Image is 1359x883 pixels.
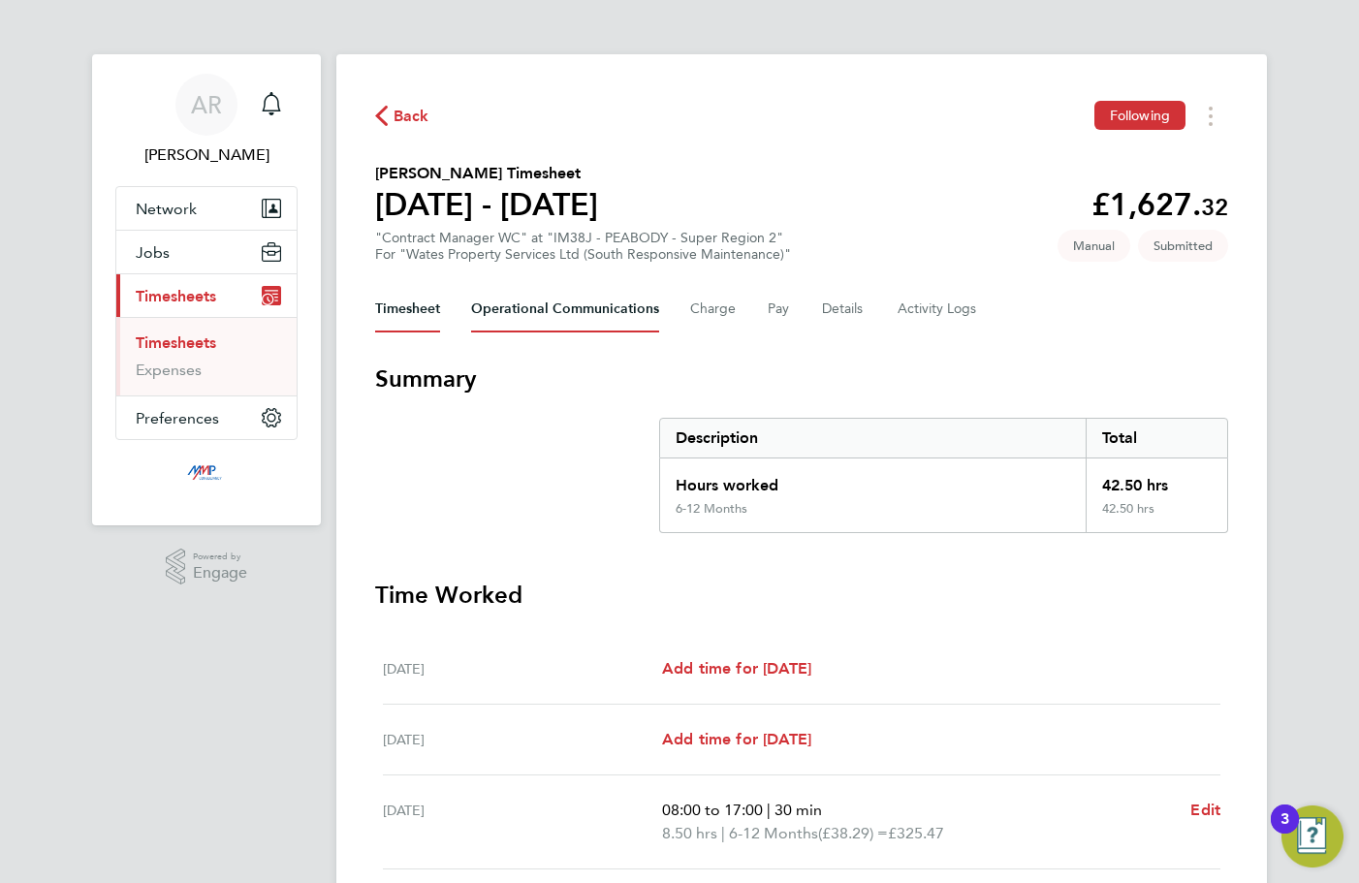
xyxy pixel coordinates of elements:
[383,799,662,845] div: [DATE]
[1058,230,1130,262] span: This timesheet was manually created.
[92,54,321,525] nav: Main navigation
[1086,419,1227,457] div: Total
[375,162,598,185] h2: [PERSON_NAME] Timesheet
[375,246,791,263] div: For "Wates Property Services Ltd (South Responsive Maintenance)"
[1201,193,1228,221] span: 32
[822,286,867,332] button: Details
[818,824,888,842] span: (£38.29) =
[375,580,1228,611] h3: Time Worked
[768,286,791,332] button: Pay
[136,409,219,427] span: Preferences
[179,459,235,490] img: mmpconsultancy-logo-retina.png
[662,824,717,842] span: 8.50 hrs
[1193,101,1228,131] button: Timesheets Menu
[1086,458,1227,501] div: 42.50 hrs
[662,657,811,680] a: Add time for [DATE]
[1190,801,1220,819] span: Edit
[659,418,1228,533] div: Summary
[383,657,662,680] div: [DATE]
[729,822,818,845] span: 6-12 Months
[193,565,247,582] span: Engage
[774,801,822,819] span: 30 min
[136,287,216,305] span: Timesheets
[1086,501,1227,532] div: 42.50 hrs
[662,659,811,678] span: Add time for [DATE]
[471,286,659,332] button: Operational Communications
[116,187,297,230] button: Network
[193,549,247,565] span: Powered by
[115,74,298,167] a: AR[PERSON_NAME]
[1280,819,1289,844] div: 3
[136,243,170,262] span: Jobs
[1190,799,1220,822] a: Edit
[116,396,297,439] button: Preferences
[1110,107,1170,124] span: Following
[375,104,429,128] button: Back
[136,200,197,218] span: Network
[660,458,1086,501] div: Hours worked
[1138,230,1228,262] span: This timesheet is Submitted.
[767,801,771,819] span: |
[116,317,297,395] div: Timesheets
[375,185,598,224] h1: [DATE] - [DATE]
[898,286,979,332] button: Activity Logs
[676,501,747,517] div: 6-12 Months
[1094,101,1185,130] button: Following
[136,333,216,352] a: Timesheets
[662,801,763,819] span: 08:00 to 17:00
[662,730,811,748] span: Add time for [DATE]
[191,92,222,117] span: AR
[690,286,737,332] button: Charge
[116,231,297,273] button: Jobs
[116,274,297,317] button: Timesheets
[166,549,248,585] a: Powered byEngage
[888,824,944,842] span: £325.47
[136,361,202,379] a: Expenses
[662,728,811,751] a: Add time for [DATE]
[375,230,791,263] div: "Contract Manager WC" at "IM38J - PEABODY - Super Region 2"
[375,363,1228,394] h3: Summary
[115,459,298,490] a: Go to home page
[115,143,298,167] span: Aliesha Rainey
[1091,186,1228,223] app-decimal: £1,627.
[394,105,429,128] span: Back
[660,419,1086,457] div: Description
[721,824,725,842] span: |
[1281,805,1343,867] button: Open Resource Center, 3 new notifications
[383,728,662,751] div: [DATE]
[375,286,440,332] button: Timesheet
